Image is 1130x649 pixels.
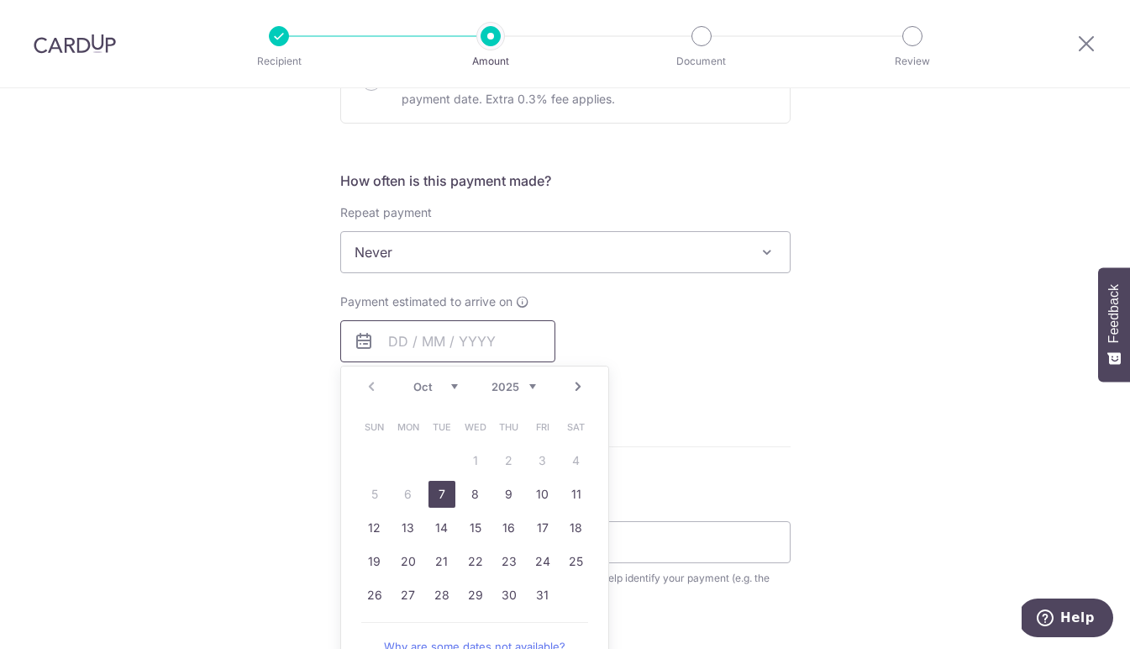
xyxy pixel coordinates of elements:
a: 8 [462,481,489,508]
label: Repeat payment [340,204,432,221]
a: 18 [563,514,590,541]
span: Tuesday [428,414,455,441]
a: 26 [361,582,388,609]
p: Document [639,53,764,70]
a: 23 [496,548,523,575]
a: 21 [428,548,455,575]
a: 19 [361,548,388,575]
a: Next [568,377,588,397]
p: Review [850,53,975,70]
span: Saturday [563,414,590,441]
a: 16 [496,514,523,541]
span: Feedback [1106,284,1122,343]
span: Monday [395,414,422,441]
a: 10 [529,481,556,508]
a: 9 [496,481,523,508]
button: Feedback - Show survey [1098,267,1130,382]
span: Sunday [361,414,388,441]
a: 31 [529,582,556,609]
a: 22 [462,548,489,575]
a: 30 [496,582,523,609]
a: 15 [462,514,489,541]
a: 7 [428,481,455,508]
a: 25 [563,548,590,575]
span: Never [341,232,790,272]
a: 24 [529,548,556,575]
span: Never [340,231,791,273]
span: Thursday [496,414,523,441]
a: 12 [361,514,388,541]
a: 14 [428,514,455,541]
iframe: Opens a widget where you can find more information [1022,599,1113,641]
a: 17 [529,514,556,541]
p: Recipient [217,53,341,70]
span: Wednesday [462,414,489,441]
span: Payment estimated to arrive on [340,293,512,310]
h5: How often is this payment made? [340,171,791,191]
span: Friday [529,414,556,441]
a: 27 [395,582,422,609]
img: CardUp [34,34,116,54]
p: Amount [428,53,553,70]
a: 29 [462,582,489,609]
a: 13 [395,514,422,541]
input: DD / MM / YYYY [340,320,555,362]
a: 11 [563,481,590,508]
p: Your card will be charged one business day before the selected payment date. Extra 0.3% fee applies. [402,69,770,109]
a: 20 [395,548,422,575]
a: 28 [428,582,455,609]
